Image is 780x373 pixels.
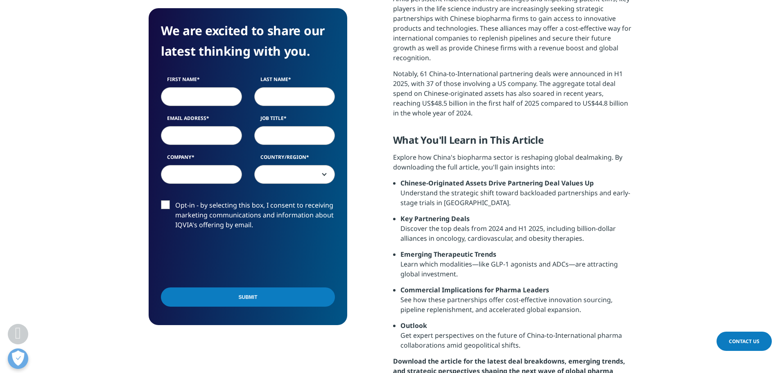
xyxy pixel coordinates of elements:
strong: Chinese-Originated Assets Drive Partnering Deal Values Up [400,179,594,188]
label: Last Name [254,76,335,87]
li: Discover the top deals from 2024 and H1 2025, including billion-dollar alliances in oncology, car... [400,214,632,249]
input: Submit [161,287,335,307]
strong: Key Partnering Deals [400,214,470,223]
label: Opt-in - by selecting this box, I consent to receiving marketing communications and information a... [161,200,335,234]
h5: What You'll Learn in This Article [393,134,632,152]
label: First Name [161,76,242,87]
h4: We are excited to share our latest thinking with you. [161,20,335,61]
li: Understand the strategic shift toward backloaded partnerships and early-stage trials in [GEOGRAPH... [400,178,632,214]
li: See how these partnerships offer cost-effective innovation sourcing, pipeline replenishment, and ... [400,285,632,321]
label: Country/Region [254,154,335,165]
label: Company [161,154,242,165]
button: Open Preferences [8,348,28,369]
strong: Emerging Therapeutic Trends [400,250,496,259]
li: Get expert perspectives on the future of China-to-International pharma collaborations amid geopol... [400,321,632,356]
label: Job Title [254,115,335,126]
p: Notably, 61 China-to-International partnering deals were announced in H1 2025, with 37 of those i... [393,69,632,124]
li: Learn which modalities—like GLP-1 agonists and ADCs—are attracting global investment. [400,249,632,285]
p: Explore how China's biopharma sector is reshaping global dealmaking. By downloading the full arti... [393,152,632,178]
strong: Outlook [400,321,427,330]
strong: Commercial Implications for Pharma Leaders [400,285,549,294]
a: Contact Us [717,332,772,351]
iframe: reCAPTCHA [161,243,285,275]
label: Email Address [161,115,242,126]
span: Contact Us [729,338,760,345]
